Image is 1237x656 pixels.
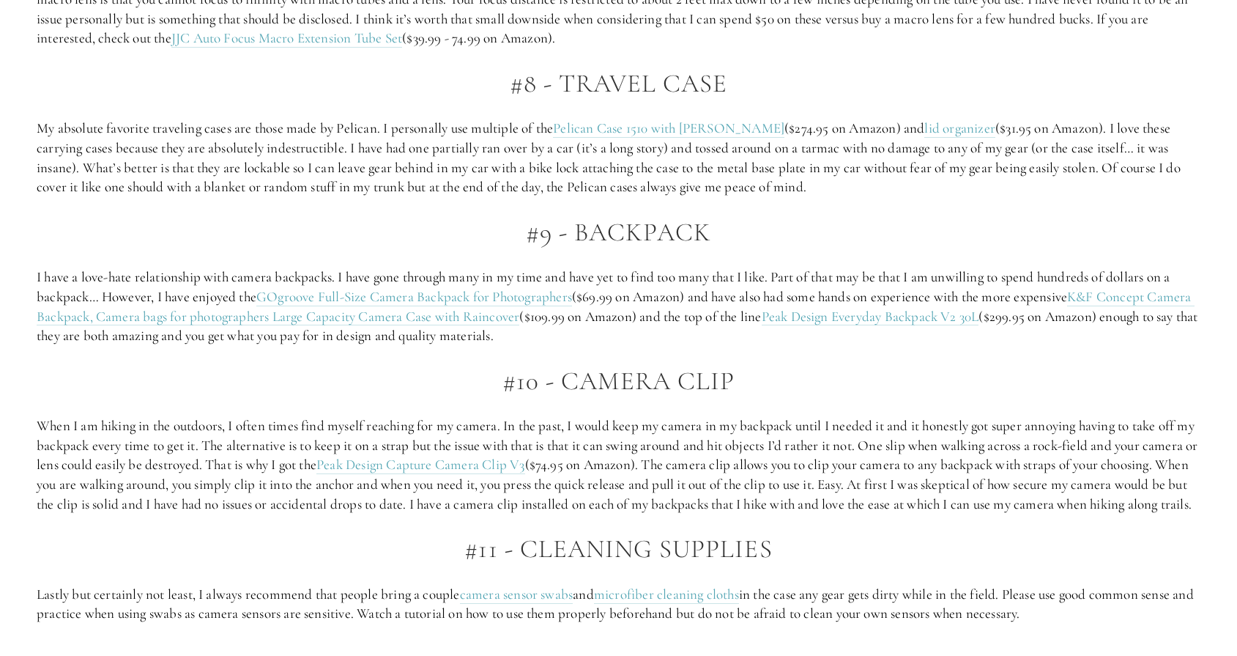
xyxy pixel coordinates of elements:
[171,29,402,48] a: JJC Auto Focus Macro Extension Tube Set
[37,218,1200,247] h2: #9 - Backpack
[37,535,1200,564] h2: #11 - Cleaning Supplies
[594,586,739,604] a: microfiber cleaning cloths
[256,288,572,306] a: GOgroove Full-Size Camera Backpack for Photographers
[37,416,1200,514] p: When I am hiking in the outdoors, I often times find myself reaching for my camera. In the past, ...
[316,456,524,474] a: Peak Design Capture Camera Clip V3
[460,586,573,604] a: camera sensor swabs
[553,119,784,138] a: Pelican Case 1510 with [PERSON_NAME]
[37,119,1200,196] p: My absolute favorite traveling cases are those made by Pelican. I personally use multiple of the ...
[37,367,1200,396] h2: #10 - Camera clip
[37,585,1200,624] p: Lastly but certainly not least, I always recommend that people bring a couple and in the case any...
[37,268,1200,345] p: I have a love-hate relationship with camera backpacks. I have gone through many in my time and ha...
[762,308,979,326] a: Peak Design Everyday Backpack V2 30L
[924,119,995,138] a: lid organizer
[37,70,1200,98] h2: #8 - Travel Case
